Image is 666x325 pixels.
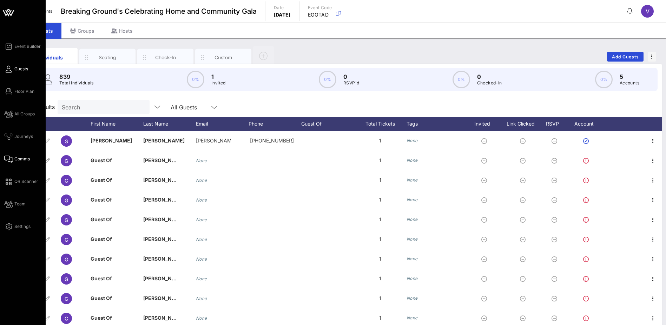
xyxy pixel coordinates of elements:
span: [PERSON_NAME] & [PERSON_NAME] [143,236,231,242]
span: [PERSON_NAME] & [PERSON_NAME] [143,216,231,222]
p: Event Code [308,4,332,11]
span: [PERSON_NAME] & [PERSON_NAME] [143,197,231,203]
p: Accounts [620,79,639,87]
i: None [196,316,207,321]
p: Invited [211,79,226,87]
span: [PERSON_NAME] & [PERSON_NAME] [143,177,231,183]
div: First Name [91,117,143,131]
i: None [407,177,418,183]
i: None [196,217,207,222]
span: Guest Of [91,256,112,262]
span: Floor Plan [14,88,34,95]
p: 5 [620,72,639,81]
button: Add Guests [607,52,644,62]
a: Floor Plan [4,87,34,96]
div: 1 [354,131,407,151]
span: Breaking Ground's Celebrating Home and Community Gala [61,6,257,17]
div: V [641,5,654,18]
i: None [196,237,207,242]
a: Team [4,200,26,208]
i: None [407,256,418,261]
div: Link Clicked [505,117,543,131]
span: Settings [14,223,31,230]
i: None [407,315,418,320]
span: G [65,237,68,243]
span: G [65,158,68,164]
span: [PERSON_NAME] [143,138,185,144]
div: Invited [466,117,505,131]
p: 839 [59,72,94,81]
span: Guest Of [91,275,112,281]
a: Event Builder [4,42,41,51]
span: Add Guests [612,54,639,59]
span: Guests [14,66,28,72]
div: Last Name [143,117,196,131]
i: None [407,236,418,242]
div: All Guests [166,100,223,114]
div: RSVP [543,117,568,131]
div: 1 [354,229,407,249]
div: Account [568,117,607,131]
div: 1 [354,170,407,190]
span: G [65,276,68,282]
p: [PERSON_NAME].[PERSON_NAME]… [196,131,231,151]
div: Total Tickets [354,117,407,131]
span: Guest Of [91,197,112,203]
i: None [196,197,207,203]
p: Total Individuals [59,79,94,87]
div: 1 [354,269,407,288]
div: 1 [354,210,407,229]
p: Checked-In [477,79,502,87]
div: Email [196,117,249,131]
i: None [196,276,207,281]
i: None [407,295,418,301]
span: Event Builder [14,43,41,50]
span: Guest Of [91,177,112,183]
div: All Guests [171,104,197,110]
span: Guest Of [91,216,112,222]
i: None [407,217,418,222]
a: Journeys [4,132,33,141]
div: Groups [61,23,103,39]
span: G [65,197,68,203]
div: Hosts [103,23,141,39]
i: None [407,138,418,143]
div: 1 [354,249,407,269]
span: Comms [14,156,30,162]
span: [PERSON_NAME] & [PERSON_NAME] [143,157,231,163]
div: 1 [354,151,407,170]
a: QR Scanner [4,177,38,186]
i: None [407,158,418,163]
div: 1 [354,288,407,308]
a: Settings [4,222,31,231]
p: RSVP`d [343,79,359,87]
i: None [196,256,207,262]
span: G [65,178,68,184]
span: [PERSON_NAME] & [PERSON_NAME] [143,256,231,262]
div: Individuals [34,54,65,61]
span: G [65,256,68,262]
span: +16462084857 [250,138,294,144]
span: Guest Of [91,295,112,301]
div: 1 [354,190,407,210]
i: None [407,197,418,202]
p: 0 [343,72,359,81]
span: QR Scanner [14,178,38,185]
div: Check-In [150,54,181,61]
span: All Groups [14,111,35,117]
span: Team [14,201,26,207]
p: [DATE] [274,11,291,18]
div: Guest Of [301,117,354,131]
p: 1 [211,72,226,81]
div: Phone [249,117,301,131]
span: Journeys [14,133,33,140]
div: Seating [92,54,123,61]
span: V [646,8,649,15]
span: [PERSON_NAME] [91,138,132,144]
span: G [65,296,68,302]
p: 0 [477,72,502,81]
span: G [65,217,68,223]
span: [PERSON_NAME] & [PERSON_NAME] [143,295,231,301]
span: [PERSON_NAME] & [PERSON_NAME] [143,275,231,281]
span: S [65,138,68,144]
